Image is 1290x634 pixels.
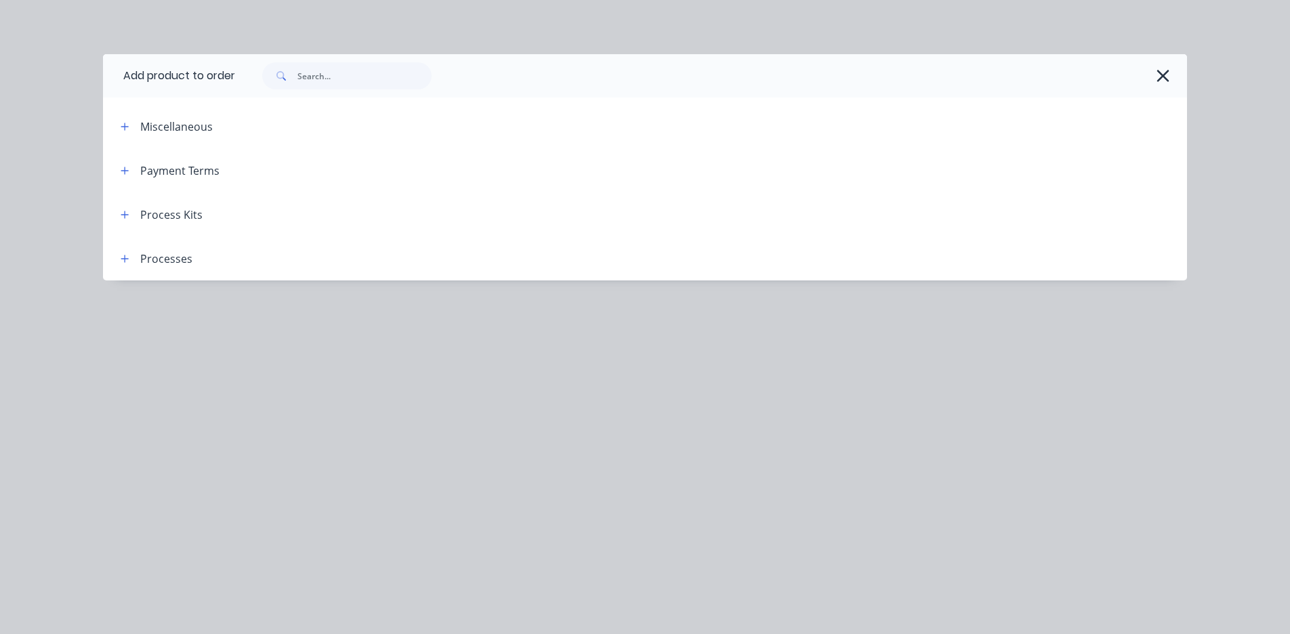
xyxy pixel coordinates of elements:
div: Miscellaneous [140,119,213,135]
input: Search... [297,62,432,89]
div: Processes [140,251,192,267]
div: Payment Terms [140,163,220,179]
div: Process Kits [140,207,203,223]
div: Add product to order [103,54,235,98]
